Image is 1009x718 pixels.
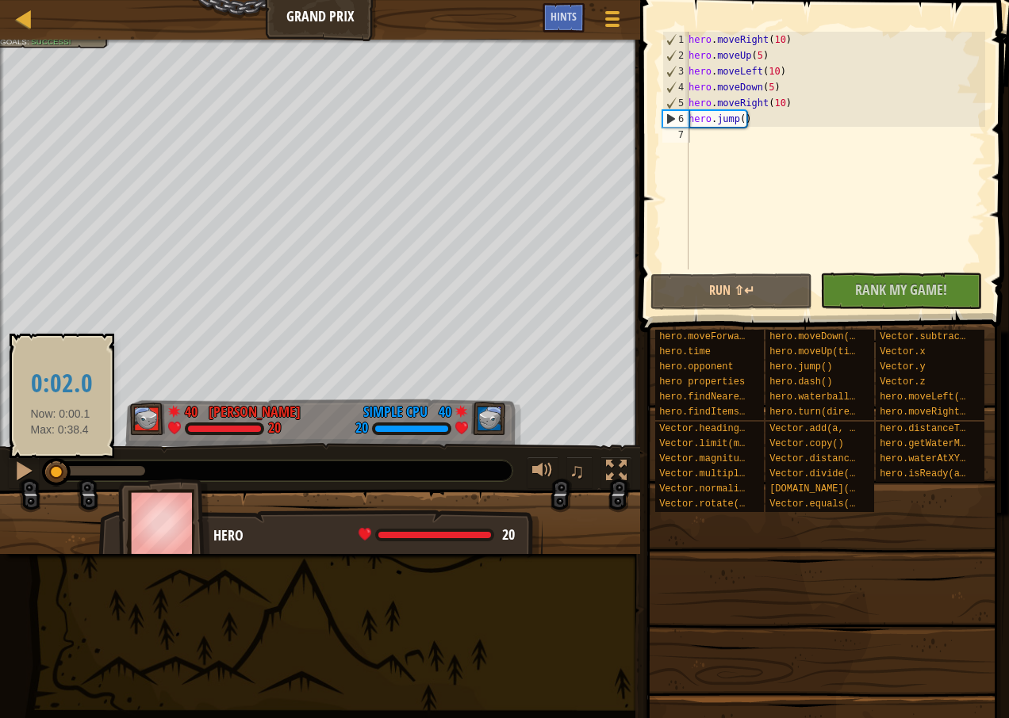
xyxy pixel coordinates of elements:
span: Rank My Game! [855,280,947,300]
span: Vector.subtract(a, b) [880,331,999,342]
span: hero.findNearestItem() [659,391,785,403]
span: [DOMAIN_NAME](other) [769,483,884,495]
div: 3 [663,63,689,79]
img: thang_avatar_frame.png [118,479,210,567]
div: 20 [355,422,368,436]
button: Ctrl + P: Pause [8,456,40,489]
span: Vector.magnitude() [659,453,762,464]
span: hero.getWaterMap() [880,438,983,449]
button: Run ⇧↵ [650,273,812,310]
span: Vector.y [880,361,926,372]
span: hero.isReady(ability) [880,468,999,479]
span: hero.time [659,346,711,357]
button: Show game menu [593,3,632,40]
span: Vector.rotate(...) [659,498,762,510]
img: thang_avatar_frame.png [470,403,505,436]
span: Vector.x [880,346,926,357]
span: hero.moveRight(times) [880,407,999,418]
button: Toggle fullscreen [600,456,632,489]
span: hero.waterball() [769,391,861,403]
span: hero.turn(direction) [769,407,884,418]
span: hero.moveDown(times) [769,331,884,342]
button: ♫ [566,456,593,489]
span: hero.opponent [659,361,734,372]
span: hero.dash() [769,376,832,388]
span: Success! [31,37,71,46]
span: Hints [551,9,577,24]
span: Vector.divide(n) [769,468,861,479]
div: 6 [663,111,689,127]
div: 1 [663,32,689,48]
div: Hero [213,525,527,546]
span: ♫ [570,459,585,483]
span: hero.moveLeft(times) [880,391,994,403]
div: 7 [662,127,689,143]
div: 20 [268,422,281,436]
span: Vector.distance(other) [769,453,895,464]
div: 40 [435,402,451,416]
span: : [27,37,31,46]
span: 20 [502,525,515,544]
span: hero.moveUp(times) [769,346,873,357]
span: Vector.heading() [659,423,750,434]
span: hero.findItems() [659,407,750,418]
div: 5 [663,95,689,111]
img: thang_avatar_frame.png [130,403,165,436]
button: Adjust volume [527,456,558,489]
div: 40 [185,402,201,416]
span: hero.moveForward(times) [659,331,791,342]
button: Rank My Game! [820,273,982,309]
div: 2 [663,48,689,63]
div: Now: 0:00.1 Max: 0:38.4 [20,347,104,445]
span: Vector.limit(max) [659,438,756,449]
span: Vector.equals(other) [769,498,884,510]
div: health: 20 / 20 [359,528,515,542]
span: hero.waterAtXY(x, y) [880,453,994,464]
span: Vector.z [880,376,926,388]
span: hero properties [659,376,745,388]
span: Vector.copy() [769,438,844,449]
div: 4 [663,79,689,95]
span: Vector.multiply(n) [659,468,762,479]
div: [PERSON_NAME] [209,402,301,422]
div: Simple CPU [363,402,428,422]
span: Vector.add(a, b) [769,423,861,434]
span: Vector.normalize() [659,483,762,495]
h2: 0:02.0 [31,370,93,398]
span: hero.jump() [769,361,832,372]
